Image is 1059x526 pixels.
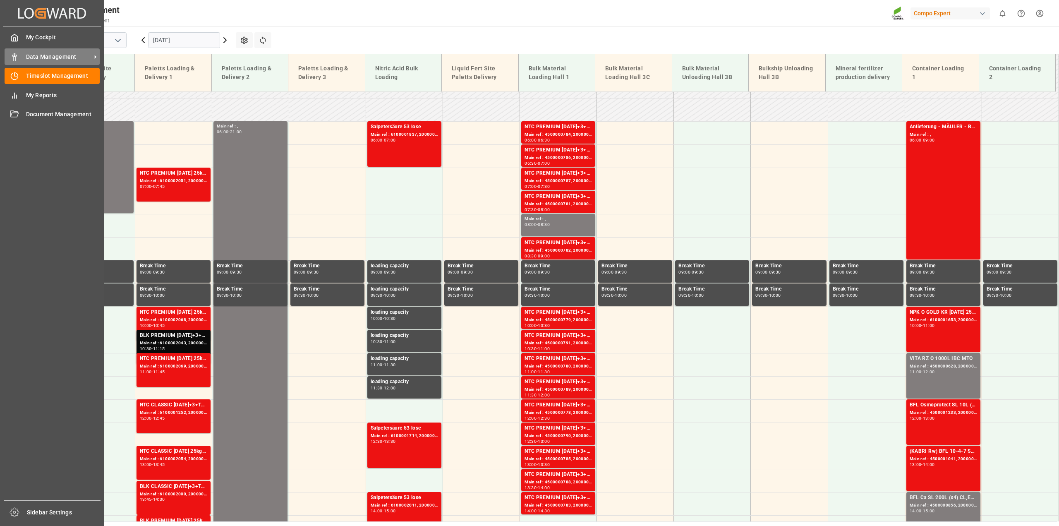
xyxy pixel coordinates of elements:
div: - [228,293,230,297]
div: 13:45 [153,463,165,466]
div: NTC PREMIUM [DATE]+3+TE BULK [525,239,592,247]
div: 08:00 [538,208,550,211]
div: 06:30 [538,138,550,142]
div: Anlieferung - MÄULER - BFL Kelp LG1 IBC 1000L (KRE) (Algenextrakt) [910,123,977,131]
div: 09:30 [230,270,242,274]
button: show 0 new notifications [993,4,1012,23]
div: 09:30 [910,293,922,297]
div: NTC PREMIUM [DATE]+3+TE BULK [525,447,592,456]
button: open menu [111,34,124,47]
div: Break Time [217,262,284,270]
div: 12:00 [923,370,935,374]
div: 09:00 [987,270,999,274]
div: - [999,270,1000,274]
div: Break Time [755,262,823,270]
div: 10:00 [769,293,781,297]
button: Help Center [1012,4,1030,23]
div: Break Time [525,285,592,293]
div: - [921,138,922,142]
span: Document Management [26,110,100,119]
div: Main ref : 6100002000, 2000001288 [140,491,207,498]
div: - [151,347,153,351]
div: 14:30 [538,509,550,513]
div: - [921,463,922,466]
div: - [383,386,384,390]
div: Main ref : 4500000790, 2000000504 [525,432,592,440]
div: - [151,324,153,327]
div: 14:30 [153,497,165,501]
div: 11:00 [140,370,152,374]
div: NTC PREMIUM [DATE]+3+TE BULK [525,355,592,363]
div: 12:00 [525,416,537,420]
div: Main ref : 4500000778, 2000000504 [525,409,592,416]
div: 09:00 [217,270,229,274]
div: Break Time [294,285,361,293]
div: 10:00 [307,293,319,297]
div: 09:30 [371,293,383,297]
div: 12:00 [384,386,396,390]
div: 09:30 [384,270,396,274]
div: 09:30 [678,293,690,297]
a: My Reports [5,87,100,103]
div: Break Time [140,285,207,293]
div: 07:00 [538,161,550,165]
div: 10:00 [846,293,858,297]
div: NTC CLASSIC [DATE] 25kg (x42) INTESG 12 NPK [DATE] 25kg (x42) INTTPL Natura [MEDICAL_DATA] [DATE]... [140,447,207,456]
div: - [921,370,922,374]
div: 09:00 [833,270,845,274]
div: 11:30 [525,393,537,397]
div: 13:45 [140,497,152,501]
div: Main ref : 4500000785, 2000000504 [525,456,592,463]
div: 13:30 [525,486,537,490]
a: Timeslot Management [5,68,100,84]
div: NTC PREMIUM [DATE]+3+TE BULK [525,308,592,317]
div: 09:30 [769,270,781,274]
div: 12:00 [538,393,550,397]
div: Main ref : 4500000784, 2000000504 [525,131,592,138]
div: 13:00 [923,416,935,420]
div: BLK PREMIUM [DATE] 25kg(x40)D,EN,PL,FNLNTC PREMIUM [DATE] 25kg (x40) D,EN,PLFLO T PERM [DATE] 25k... [140,517,207,525]
div: 09:00 [448,270,460,274]
div: 09:30 [538,270,550,274]
div: - [921,324,922,327]
div: 09:30 [1000,270,1012,274]
div: - [844,293,846,297]
div: Paletts Loading & Delivery 2 [218,61,282,85]
div: - [151,270,153,274]
div: 10:30 [384,317,396,320]
div: 08:30 [538,223,550,226]
div: 09:00 [525,270,537,274]
div: Break Time [140,262,207,270]
div: 09:00 [371,270,383,274]
div: Salpetersäure 53 lose [371,424,438,432]
div: NTC PREMIUM [DATE]+3+TE BULK [525,471,592,479]
div: 07:00 [525,185,537,188]
div: 12:30 [371,440,383,443]
div: 09:30 [461,270,473,274]
div: NTC PREMIUM [DATE]+3+TE BULK [525,401,592,409]
div: Salpetersäure 53 lose [371,123,438,131]
div: 09:30 [692,270,704,274]
div: - [151,293,153,297]
div: Liquid Fert Site Paletts Delivery [448,61,512,85]
div: 10:00 [153,293,165,297]
div: Break Time [987,285,1054,293]
div: NTC PREMIUM [DATE] 25kg (x40) D,EN,PLBT SPORT [DATE] 25%UH 3M 25kg (x40) INT [140,308,207,317]
div: Break Time [678,285,746,293]
div: loading capacity [371,331,438,340]
div: 11:00 [923,324,935,327]
div: 11:15 [153,347,165,351]
div: Break Time [755,285,823,293]
div: 10:30 [525,347,537,351]
div: Bulk Material Loading Hall 1 [525,61,589,85]
div: Main ref : 4500000788, 2000000504 [525,479,592,486]
div: Main ref : 4500000791, 2000000504 [525,340,592,347]
div: Break Time [833,262,900,270]
div: Main ref : , [525,216,592,223]
div: Break Time [910,262,977,270]
div: - [383,340,384,343]
div: loading capacity [371,262,438,270]
div: 10:00 [910,324,922,327]
div: - [537,347,538,351]
div: 10:00 [615,293,627,297]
